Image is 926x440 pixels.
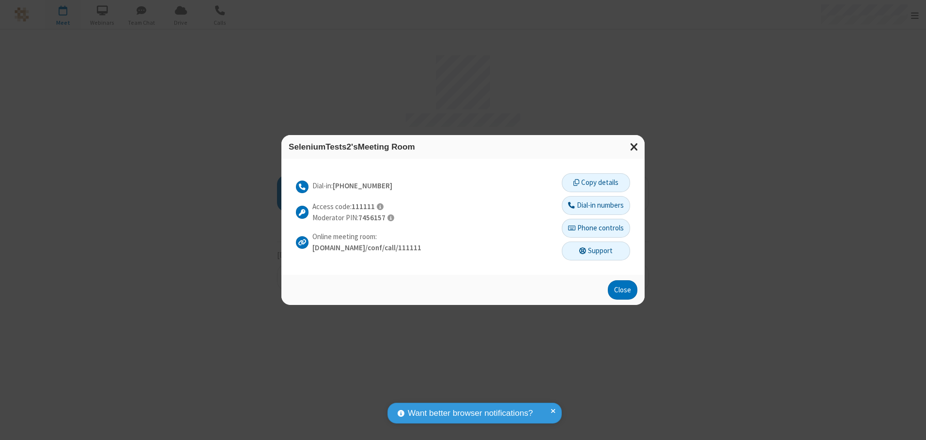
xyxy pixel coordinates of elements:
[312,243,421,252] strong: [DOMAIN_NAME]/conf/call/111111
[387,214,394,222] span: As the meeting organizer, entering this PIN gives you access to moderator and other administrativ...
[312,231,421,243] p: Online meeting room:
[312,212,394,224] p: Moderator PIN:
[358,213,386,222] strong: 7456157
[562,219,630,238] button: Phone controls
[562,242,630,261] button: Support
[377,203,384,211] span: Participants should use this access code to connect to the meeting.
[289,142,637,152] h3: SeleniumTests2's
[312,201,394,212] p: Access code:
[562,173,630,193] button: Copy details
[333,181,392,190] strong: [PHONE_NUMBER]
[408,407,533,420] span: Want better browser notifications?
[312,181,392,192] p: Dial-in:
[608,280,637,300] button: Close
[358,142,415,152] span: Meeting Room
[352,202,375,211] strong: 111111
[562,196,630,215] button: Dial-in numbers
